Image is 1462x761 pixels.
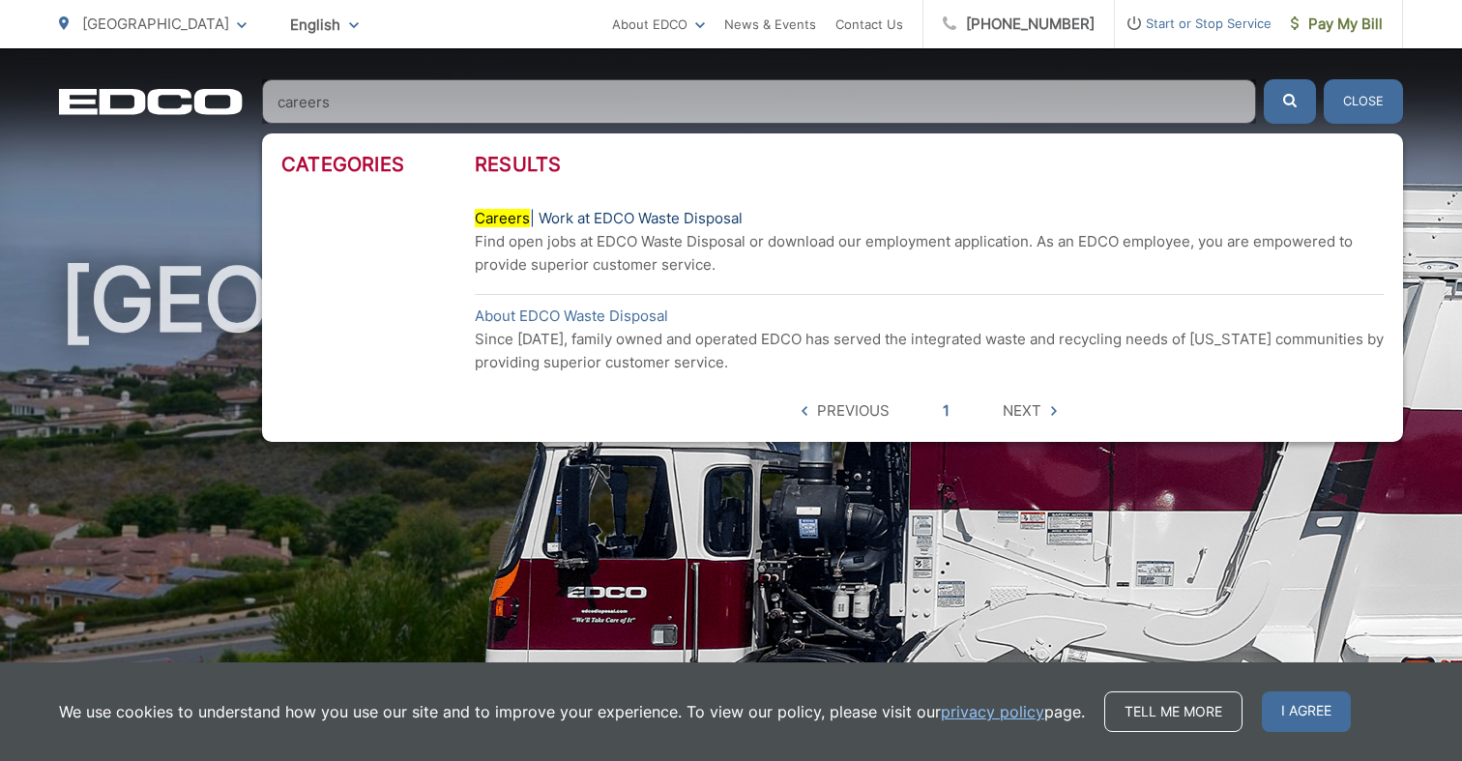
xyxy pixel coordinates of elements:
[475,328,1384,374] p: Since [DATE], family owned and operated EDCO has served the integrated waste and recycling needs ...
[281,153,475,176] h3: Categories
[1291,13,1383,36] span: Pay My Bill
[59,88,243,115] a: EDCD logo. Return to the homepage.
[724,13,816,36] a: News & Events
[1264,79,1316,124] button: Submit the search query.
[82,15,229,33] span: [GEOGRAPHIC_DATA]
[475,209,530,227] mark: Careers
[475,153,1384,176] h3: Results
[941,700,1044,723] a: privacy policy
[817,399,890,423] span: Previous
[59,700,1085,723] p: We use cookies to understand how you use our site and to improve your experience. To view our pol...
[1003,399,1041,423] span: Next
[475,207,743,230] a: Careers| Work at EDCO Waste Disposal
[1324,79,1403,124] button: Close
[943,399,950,423] a: 1
[612,13,705,36] a: About EDCO
[1262,691,1351,732] span: I agree
[475,305,668,328] a: About EDCO Waste Disposal
[262,79,1256,124] input: Search
[835,13,903,36] a: Contact Us
[276,8,373,42] span: English
[475,230,1384,277] p: Find open jobs at EDCO Waste Disposal or download our employment application. As an EDCO employee...
[1104,691,1243,732] a: Tell me more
